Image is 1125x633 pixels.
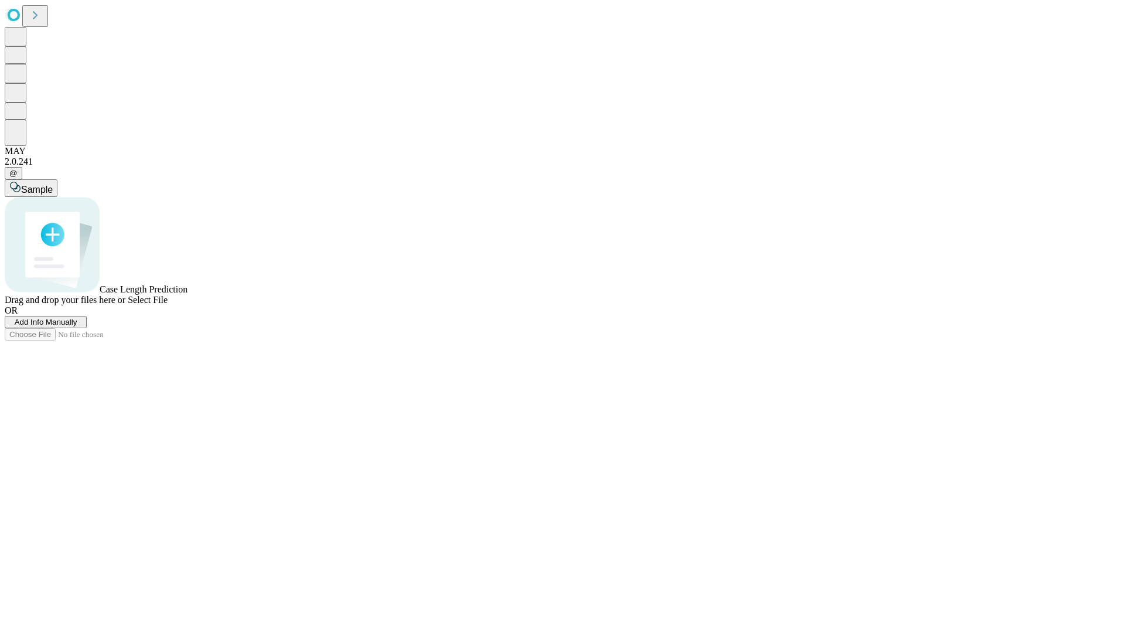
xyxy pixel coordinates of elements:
span: Drag and drop your files here or [5,295,125,305]
div: MAY [5,146,1120,156]
span: Add Info Manually [15,318,77,326]
span: Select File [128,295,168,305]
span: @ [9,169,18,178]
button: Add Info Manually [5,316,87,328]
span: Sample [21,185,53,195]
span: OR [5,305,18,315]
button: Sample [5,179,57,197]
div: 2.0.241 [5,156,1120,167]
button: @ [5,167,22,179]
span: Case Length Prediction [100,284,187,294]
